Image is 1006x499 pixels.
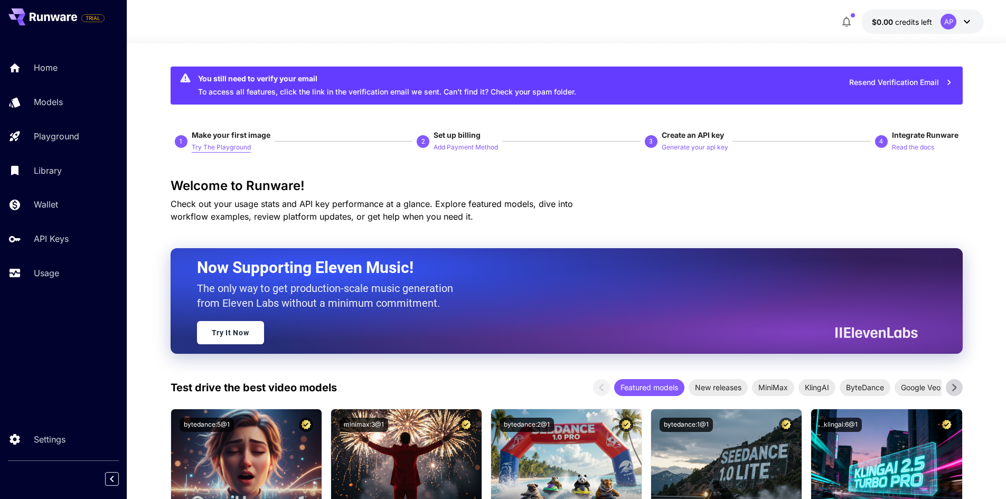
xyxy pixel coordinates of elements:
[192,143,251,153] p: Try The Playground
[197,258,910,278] h2: Now Supporting Eleven Music!
[197,321,264,344] a: Try It Now
[895,382,947,393] span: Google Veo
[872,17,895,26] span: $0.00
[197,281,461,310] p: The only way to get production-scale music generation from Eleven Labs without a minimum commitment.
[34,198,58,211] p: Wallet
[34,96,63,108] p: Models
[840,379,890,396] div: ByteDance
[614,379,684,396] div: Featured models
[34,164,62,177] p: Library
[171,178,963,193] h3: Welcome to Runware!
[941,14,956,30] div: AP
[421,137,425,146] p: 2
[879,137,883,146] p: 4
[34,433,65,446] p: Settings
[34,61,58,74] p: Home
[939,418,954,432] button: Certified Model – Vetted for best performance and includes a commercial license.
[434,140,498,153] button: Add Payment Method
[752,382,794,393] span: MiniMax
[82,14,104,22] span: TRIAL
[892,143,934,153] p: Read the docs
[895,17,932,26] span: credits left
[340,418,388,432] button: minimax:3@1
[619,418,633,432] button: Certified Model – Vetted for best performance and includes a commercial license.
[840,382,890,393] span: ByteDance
[459,418,473,432] button: Certified Model – Vetted for best performance and includes a commercial license.
[895,379,947,396] div: Google Veo
[843,72,958,93] button: Resend Verification Email
[872,16,932,27] div: $0.00
[779,418,793,432] button: Certified Model – Vetted for best performance and includes a commercial license.
[820,418,862,432] button: klingai:6@1
[434,143,498,153] p: Add Payment Method
[892,130,958,139] span: Integrate Runware
[614,382,684,393] span: Featured models
[752,379,794,396] div: MiniMax
[660,418,713,432] button: bytedance:1@1
[105,472,119,486] button: Collapse sidebar
[179,137,183,146] p: 1
[689,379,748,396] div: New releases
[34,232,69,245] p: API Keys
[649,137,653,146] p: 3
[662,140,728,153] button: Generate your api key
[299,418,313,432] button: Certified Model – Vetted for best performance and includes a commercial license.
[81,12,105,24] span: Add your payment card to enable full platform functionality.
[113,469,127,488] div: Collapse sidebar
[689,382,748,393] span: New releases
[34,267,59,279] p: Usage
[198,70,576,101] div: To access all features, click the link in the verification email we sent. Can’t find it? Check yo...
[861,10,984,34] button: $0.00AP
[892,140,934,153] button: Read the docs
[198,73,576,84] div: You still need to verify your email
[192,140,251,153] button: Try The Playground
[662,130,724,139] span: Create an API key
[434,130,481,139] span: Set up billing
[180,418,234,432] button: bytedance:5@1
[171,380,337,396] p: Test drive the best video models
[34,130,79,143] p: Playground
[662,143,728,153] p: Generate your api key
[798,379,835,396] div: KlingAI
[798,382,835,393] span: KlingAI
[500,418,554,432] button: bytedance:2@1
[171,199,573,222] span: Check out your usage stats and API key performance at a glance. Explore featured models, dive int...
[192,130,270,139] span: Make your first image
